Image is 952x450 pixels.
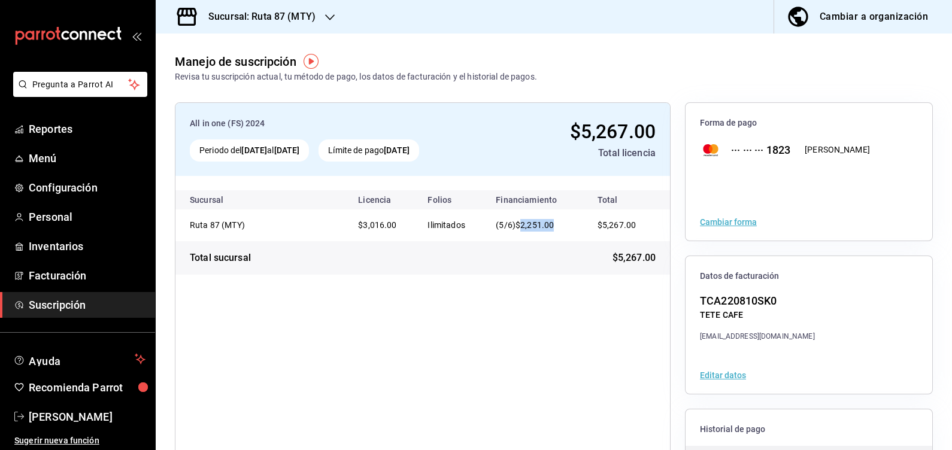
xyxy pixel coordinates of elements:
[496,219,574,232] div: (5/6)
[29,209,145,225] span: Personal
[175,71,537,83] div: Revisa tu suscripción actual, tu método de pago, los datos de facturación y el historial de pagos.
[29,238,145,254] span: Inventarios
[190,117,490,130] div: All in one (FS) 2024
[700,117,918,129] span: Forma de pago
[199,10,316,24] h3: Sucursal: Ruta 87 (MTY)
[29,150,145,166] span: Menú
[190,219,310,231] div: Ruta 87 (MTY)
[13,72,147,97] button: Pregunta a Parrot AI
[700,218,757,226] button: Cambiar forma
[241,145,267,155] strong: [DATE]
[583,190,670,209] th: Total
[721,142,790,158] div: ··· ··· ··· 1823
[384,145,410,155] strong: [DATE]
[32,78,129,91] span: Pregunta a Parrot AI
[613,251,656,265] span: $5,267.00
[132,31,141,41] button: open_drawer_menu
[29,180,145,196] span: Configuración
[29,267,145,284] span: Facturación
[700,371,746,379] button: Editar datos
[190,195,256,205] div: Sucursal
[29,352,130,366] span: Ayuda
[700,424,918,435] span: Historial de pago
[486,190,583,209] th: Financiamiento
[700,293,815,309] div: TCA220810SK0
[29,121,145,137] span: Reportes
[29,297,145,313] span: Suscripción
[29,379,145,396] span: Recomienda Parrot
[516,220,554,230] span: $2,251.00
[175,53,296,71] div: Manejo de suscripción
[8,87,147,99] a: Pregunta a Parrot AI
[805,144,870,156] div: [PERSON_NAME]
[358,220,396,230] span: $3,016.00
[190,139,309,162] div: Periodo del al
[598,220,636,230] span: $5,267.00
[700,331,815,342] div: [EMAIL_ADDRESS][DOMAIN_NAME]
[304,54,319,69] img: Tooltip marker
[14,434,145,447] span: Sugerir nueva función
[570,120,656,143] span: $5,267.00
[418,209,486,241] td: Ilimitados
[418,190,486,209] th: Folios
[499,146,656,160] div: Total licencia
[348,190,418,209] th: Licencia
[319,139,419,162] div: Límite de pago
[29,409,145,425] span: [PERSON_NAME]
[700,270,918,282] span: Datos de facturación
[274,145,300,155] strong: [DATE]
[190,251,251,265] div: Total sucursal
[820,8,928,25] div: Cambiar a organización
[700,309,815,321] div: TETE CAFE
